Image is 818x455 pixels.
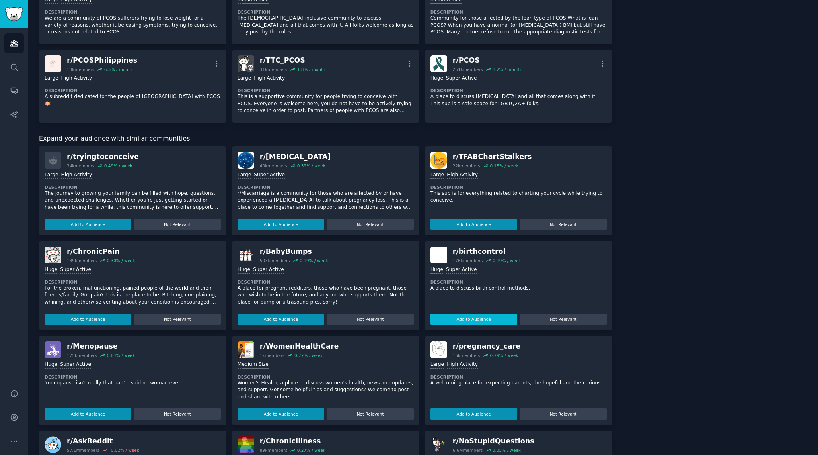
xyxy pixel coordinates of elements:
div: Super Active [446,266,477,274]
p: Community for those affected by the lean type of PCOS What is lean PCOS? When you have a normal (... [430,15,607,36]
div: 0.49 % / week [104,163,132,169]
img: TTC_PCOS [238,55,254,72]
div: 1.2 % / month [493,67,521,72]
div: -0.02 % / week [109,447,139,453]
button: Not Relevant [520,408,607,420]
button: Not Relevant [134,219,221,230]
img: WomenHealthCare [238,341,254,358]
p: r/Miscarriage is a community for those who are affected by or have experienced a [MEDICAL_DATA] t... [238,190,414,211]
div: 0.30 % / week [107,258,135,263]
div: 503k members [260,258,290,263]
a: PCOSr/PCOS251kmembers1.2% / monthHugeSuper ActiveDescriptionA place to discuss [MEDICAL_DATA] and... [425,50,612,123]
img: ChronicPain [45,247,61,263]
div: r/ PCOS [453,55,521,65]
div: 0.19 % / week [300,258,328,263]
div: High Activity [447,171,478,179]
div: Large [45,171,58,179]
dt: Description [45,279,221,285]
button: Not Relevant [134,314,221,325]
img: PCOS [430,55,447,72]
div: r/ WomenHealthCare [260,341,339,351]
div: 6.5 % / month [104,67,132,72]
div: r/ ChronicIllness [260,436,325,446]
img: birthcontrol [430,247,447,263]
div: 139k members [67,258,97,263]
p: This sub is for everything related to charting your cycle while trying to conceive. [430,190,607,204]
div: 175k members [67,353,97,358]
div: 0.05 % / week [493,447,521,453]
img: TFABChartStalkers [430,152,447,169]
div: r/ BabyBumps [260,247,328,257]
img: ChronicIllness [238,436,254,453]
div: r/ NoStupidQuestions [453,436,534,446]
a: TTC_PCOSr/TTC_PCOS31kmembers1.8% / monthLargeHigh ActivityDescriptionThis is a supportive communi... [232,50,419,123]
div: Large [430,361,444,369]
img: Menopause [45,341,61,358]
div: 251k members [453,67,483,72]
p: This is a supportive community for people trying to conceive with PCOS. Everyone is welcome here,... [238,93,414,114]
button: Add to Audience [238,408,324,420]
button: Add to Audience [45,408,131,420]
button: Add to Audience [430,219,517,230]
dt: Description [45,184,221,190]
dt: Description [238,184,414,190]
div: 0.77 % / week [294,353,323,358]
button: Not Relevant [134,408,221,420]
div: Large [238,75,251,82]
div: Huge [45,266,57,274]
p: The journey to growing your family can be filled with hope, questions, and unexpected challenges.... [45,190,221,211]
div: Huge [238,266,250,274]
div: 1k members [260,353,285,358]
img: NoStupidQuestions [430,436,447,453]
button: Add to Audience [45,314,131,325]
div: Huge [430,266,443,274]
div: Super Active [446,75,477,82]
div: Large [238,171,251,179]
dt: Description [430,279,607,285]
div: 31k members [260,67,287,72]
div: 0.39 % / week [297,163,325,169]
div: r/ tryingtoconceive [67,152,139,162]
dt: Description [238,9,414,15]
div: 1.8 % / month [297,67,325,72]
div: High Activity [447,361,478,369]
div: r/ birthcontrol [453,247,521,257]
dt: Description [430,88,607,93]
a: PCOSPhilippinesr/PCOSPhilippines13kmembers6.5% / monthLargeHigh ActivityDescriptionA subreddit de... [39,50,226,123]
div: r/ AskReddit [67,436,139,446]
dt: Description [45,9,221,15]
p: A subreddit dedicated for the people of [GEOGRAPHIC_DATA] with PCOS 🪷 [45,93,221,107]
img: AskReddit [45,436,61,453]
div: Large [430,171,444,179]
button: Not Relevant [520,314,607,325]
div: Super Active [253,266,284,274]
p: The [DEMOGRAPHIC_DATA] inclusive community to discuss [MEDICAL_DATA] and all that comes with it. ... [238,15,414,36]
span: Expand your audience with similar communities [39,134,190,144]
div: High Activity [61,75,92,82]
div: Super Active [60,266,91,274]
div: r/ TFABChartStalkers [453,152,532,162]
div: r/ PCOSPhilippines [67,55,137,65]
img: pregnancy_care [430,341,447,358]
div: 176k members [453,258,483,263]
dt: Description [238,374,414,380]
div: Super Active [60,361,91,369]
div: 16k members [453,353,480,358]
p: 'menopause isn't really that bad'... said no woman ever. [45,380,221,387]
img: PCOSPhilippines [45,55,61,72]
div: Huge [430,75,443,82]
div: 6.6M members [453,447,483,453]
p: A place to discuss birth control methods. [430,285,607,292]
img: Miscarriage [238,152,254,169]
dt: Description [45,88,221,93]
div: High Activity [61,171,92,179]
div: 0.19 % / week [493,258,521,263]
p: A welcoming place for expecting parents, the hopeful and the curious [430,380,607,387]
div: 13k members [67,67,94,72]
div: Super Active [254,171,285,179]
button: Add to Audience [430,314,517,325]
dt: Description [430,184,607,190]
button: Add to Audience [238,314,324,325]
div: 22k members [453,163,480,169]
div: High Activity [254,75,285,82]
